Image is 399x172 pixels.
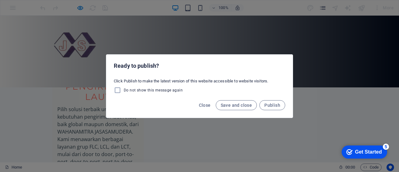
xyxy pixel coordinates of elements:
[147,51,174,67] a: Tentang
[114,62,285,70] h2: Ready to publish?
[57,66,139,87] h3: PENGIRIMAN LAUT
[221,103,252,108] span: Save and close
[264,103,280,108] span: Publish
[216,100,257,110] button: Save and close
[106,76,293,96] div: Click Publish to make the latest version of this website accessible to website visitors.
[199,103,211,108] span: Close
[46,1,52,7] div: 5
[57,90,139,120] p: Pilih solusi terbaik untuk kebutuhan pengiriman laut Anda, baik global maupun domestik, dari WAHA...
[117,51,137,67] a: Home
[124,88,183,93] span: Do not show this message again
[5,3,50,16] div: Get Started 5 items remaining, 0% complete
[228,51,248,67] a: Galeri
[196,100,213,110] button: Close
[258,51,282,67] a: Kontak
[18,7,45,12] div: Get Started
[259,100,285,110] button: Publish
[184,51,219,67] a: Pelayanan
